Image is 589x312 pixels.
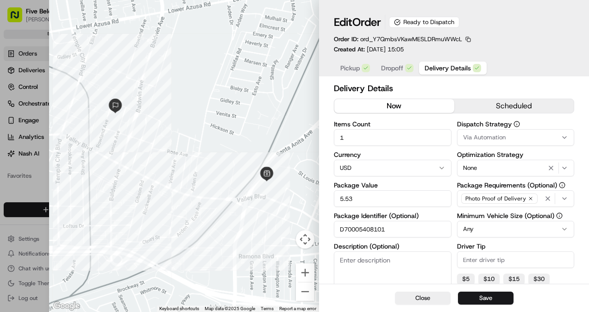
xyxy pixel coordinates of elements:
span: Photo Proof of Delivery [465,195,526,202]
label: Package Value [334,182,451,188]
button: Keyboard shortcuts [159,306,199,312]
span: None [463,164,477,172]
input: Enter items count [334,129,451,146]
span: ord_Y7QmbsVKawMESLDRmuWWcL [360,35,462,43]
button: Zoom out [296,282,314,301]
h1: Edit [334,15,381,30]
button: $15 [503,274,525,285]
button: Via Automation [457,129,575,146]
label: Package Identifier (Optional) [334,212,451,219]
button: Close [395,292,451,305]
span: Pickup [340,63,360,73]
div: Ready to Dispatch [389,17,459,28]
input: Enter driver tip [457,251,575,268]
span: Dropoff [381,63,403,73]
label: Driver Tip [457,243,575,250]
span: Order [352,15,381,30]
label: Minimum Vehicle Size (Optional) [457,212,575,219]
span: [DATE] 15:05 [367,45,404,53]
button: scheduled [454,99,574,113]
label: Items Count [334,121,451,127]
label: Description (Optional) [334,243,451,250]
span: Delivery Details [425,63,471,73]
span: Via Automation [463,133,506,142]
button: Zoom in [296,263,314,282]
button: Package Requirements (Optional) [559,182,565,188]
button: Photo Proof of Delivery [457,190,575,207]
h2: Delivery Details [334,82,574,95]
button: Minimum Vehicle Size (Optional) [556,212,563,219]
input: Enter package identifier [334,221,451,237]
button: Map camera controls [296,230,314,249]
button: $30 [528,274,550,285]
label: Package Requirements (Optional) [457,182,575,188]
button: $5 [457,274,475,285]
input: Enter package value [334,190,451,207]
button: now [334,99,454,113]
button: $10 [478,274,500,285]
button: Dispatch Strategy [514,121,520,127]
label: Dispatch Strategy [457,121,575,127]
button: Save [458,292,514,305]
a: Terms (opens in new tab) [261,306,274,311]
button: None [457,160,575,176]
label: Optimization Strategy [457,151,575,158]
img: Google [51,300,82,312]
a: Open this area in Google Maps (opens a new window) [51,300,82,312]
a: Report a map error [279,306,316,311]
p: Order ID: [334,35,462,44]
label: Currency [334,151,451,158]
p: Created At: [334,45,404,54]
span: Map data ©2025 Google [205,306,255,311]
